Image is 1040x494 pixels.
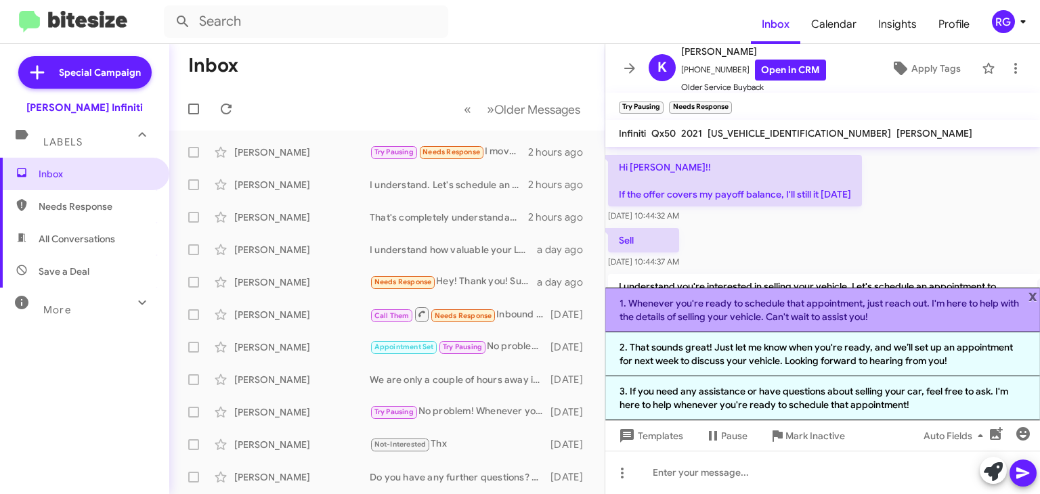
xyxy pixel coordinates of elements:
[608,274,1037,312] p: I understand you're interested in selling your vehicle. Let's schedule an appointment to discuss ...
[867,5,928,44] a: Insights
[164,5,448,38] input: Search
[464,101,471,118] span: «
[694,424,758,448] button: Pause
[234,210,370,224] div: [PERSON_NAME]
[608,210,679,221] span: [DATE] 10:44:32 AM
[59,66,141,79] span: Special Campaign
[374,311,410,320] span: Call Them
[487,101,494,118] span: »
[550,470,594,484] div: [DATE]
[537,275,594,289] div: a day ago
[608,256,679,267] span: [DATE] 10:44:37 AM
[619,102,664,114] small: Try Pausing
[234,405,370,419] div: [PERSON_NAME]
[608,155,862,206] p: Hi [PERSON_NAME]!! If the offer covers my payoff balance, I'll still it [DATE]
[681,127,702,139] span: 2021
[234,373,370,386] div: [PERSON_NAME]
[370,243,537,256] div: I understand how valuable your Land Cruiser is! We’re all about providing fair appraisals based o...
[374,342,434,351] span: Appointment Set
[234,145,370,159] div: [PERSON_NAME]
[494,102,580,117] span: Older Messages
[39,167,154,181] span: Inbox
[681,60,826,81] span: [PHONE_NUMBER]
[928,5,980,44] a: Profile
[234,308,370,321] div: [PERSON_NAME]
[528,178,594,192] div: 2 hours ago
[370,274,537,290] div: Hey! Thank you! Sure, I'm interested!
[370,470,550,484] div: Do you have any further questions? Are you still in the market for a vehicle?
[374,407,414,416] span: Try Pausing
[605,288,1040,332] li: 1. Whenever you're ready to schedule that appointment, just reach out. I'm here to help with the ...
[913,424,999,448] button: Auto Fields
[980,10,1025,33] button: RG
[370,144,528,160] div: I moved from [GEOGRAPHIC_DATA] it will have to probably be next week I can let you know
[234,340,370,354] div: [PERSON_NAME]
[456,95,479,123] button: Previous
[800,5,867,44] a: Calendar
[755,60,826,81] a: Open in CRM
[528,145,594,159] div: 2 hours ago
[681,43,826,60] span: [PERSON_NAME]
[550,405,594,419] div: [DATE]
[39,232,115,246] span: All Conversations
[234,178,370,192] div: [PERSON_NAME]
[537,243,594,256] div: a day ago
[924,424,989,448] span: Auto Fields
[785,424,845,448] span: Mark Inactive
[550,308,594,321] div: [DATE]
[528,210,594,224] div: 2 hours ago
[605,424,694,448] button: Templates
[605,332,1040,376] li: 2. That sounds great! Just let me know when you're ready, and we’ll set up an appointment for nex...
[370,436,550,452] div: Thx
[422,148,480,156] span: Needs Response
[550,373,594,386] div: [DATE]
[608,228,679,252] p: Sell
[651,127,676,139] span: Qx50
[43,304,71,316] span: More
[39,265,89,278] span: Save a Deal
[18,56,152,89] a: Special Campaign
[374,440,427,449] span: Not-Interested
[26,101,143,114] div: [PERSON_NAME] Infiniti
[456,95,588,123] nav: Page navigation example
[751,5,800,44] a: Inbox
[721,424,747,448] span: Pause
[616,424,683,448] span: Templates
[992,10,1015,33] div: RG
[875,56,975,81] button: Apply Tags
[758,424,856,448] button: Mark Inactive
[39,200,154,213] span: Needs Response
[370,306,550,323] div: Inbound Call
[374,277,432,286] span: Needs Response
[605,376,1040,420] li: 3. If you need any assistance or have questions about selling your car, feel free to ask. I'm her...
[43,136,83,148] span: Labels
[234,438,370,451] div: [PERSON_NAME]
[234,243,370,256] div: [PERSON_NAME]
[370,404,550,420] div: No problem! Whenever you're ready to explore options or have questions, just reach out. We're her...
[370,373,550,386] div: We are only a couple of hours away in [GEOGRAPHIC_DATA]. Which package are you looking for?
[896,127,972,139] span: [PERSON_NAME]
[681,81,826,94] span: Older Service Buyback
[708,127,891,139] span: [US_VEHICLE_IDENTIFICATION_NUMBER]
[550,340,594,354] div: [DATE]
[1028,288,1037,304] span: x
[911,56,961,81] span: Apply Tags
[550,438,594,451] div: [DATE]
[188,55,238,76] h1: Inbox
[479,95,588,123] button: Next
[370,210,528,224] div: That's completely understandable! It’s a big decision. How about scheduling a visit? We can discu...
[374,148,414,156] span: Try Pausing
[234,470,370,484] div: [PERSON_NAME]
[435,311,492,320] span: Needs Response
[669,102,731,114] small: Needs Response
[619,127,646,139] span: Infiniti
[443,342,482,351] span: Try Pausing
[370,339,550,355] div: No problem! When you're back in town, let me know a good time to connect. Looking forward to help...
[370,178,528,192] div: I understand. Let's schedule an appointment to discuss the details and evaluate your vehicle. Whe...
[234,275,370,289] div: [PERSON_NAME]
[657,57,667,78] span: K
